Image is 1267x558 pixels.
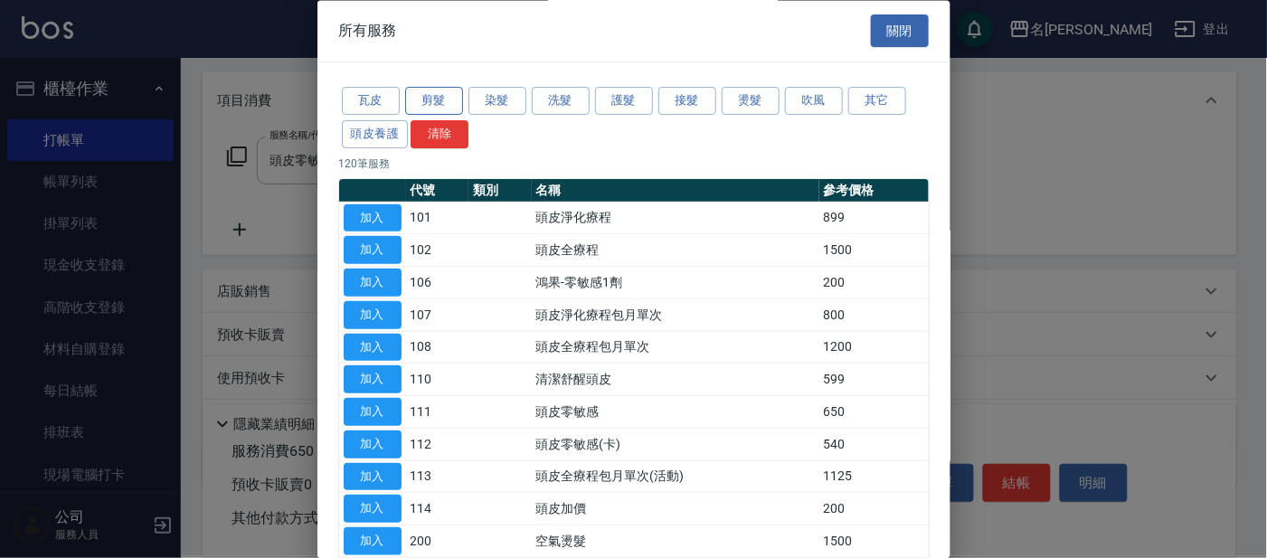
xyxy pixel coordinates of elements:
td: 200 [406,525,469,558]
button: 接髮 [658,88,716,116]
td: 200 [819,493,929,525]
th: 代號 [406,179,469,203]
td: 200 [819,267,929,299]
button: 加入 [344,399,402,427]
td: 頭皮加價 [532,493,819,525]
td: 鴻果-零敏感1劑 [532,267,819,299]
button: 加入 [344,496,402,524]
button: 加入 [344,430,402,459]
td: 1200 [819,332,929,364]
td: 頭皮零敏感(卡) [532,429,819,461]
span: 所有服務 [339,22,397,40]
button: 加入 [344,366,402,394]
button: 加入 [344,528,402,556]
td: 800 [819,299,929,332]
th: 類別 [468,179,532,203]
button: 其它 [848,88,906,116]
td: 頭皮全療程 [532,234,819,267]
td: 101 [406,203,469,235]
td: 1125 [819,461,929,494]
button: 加入 [344,270,402,298]
button: 染髮 [468,88,526,116]
td: 112 [406,429,469,461]
td: 111 [406,396,469,429]
p: 120 筆服務 [339,156,929,172]
th: 名稱 [532,179,819,203]
td: 899 [819,203,929,235]
td: 1500 [819,525,929,558]
button: 清除 [411,120,468,148]
td: 頭皮淨化療程 [532,203,819,235]
button: 洗髮 [532,88,590,116]
button: 加入 [344,237,402,265]
button: 吹風 [785,88,843,116]
td: 113 [406,461,469,494]
td: 清潔舒醒頭皮 [532,364,819,396]
td: 540 [819,429,929,461]
td: 空氣燙髮 [532,525,819,558]
td: 107 [406,299,469,332]
button: 護髮 [595,88,653,116]
td: 106 [406,267,469,299]
td: 頭皮零敏感 [532,396,819,429]
td: 102 [406,234,469,267]
button: 加入 [344,334,402,362]
button: 加入 [344,463,402,491]
button: 加入 [344,204,402,232]
td: 頭皮全療程包月單次(活動) [532,461,819,494]
td: 650 [819,396,929,429]
button: 關閉 [871,14,929,48]
th: 參考價格 [819,179,929,203]
button: 瓦皮 [342,88,400,116]
button: 頭皮養護 [342,120,409,148]
button: 剪髮 [405,88,463,116]
td: 頭皮全療程包月單次 [532,332,819,364]
td: 108 [406,332,469,364]
button: 加入 [344,301,402,329]
td: 110 [406,364,469,396]
td: 599 [819,364,929,396]
td: 頭皮淨化療程包月單次 [532,299,819,332]
td: 1500 [819,234,929,267]
button: 燙髮 [722,88,780,116]
td: 114 [406,493,469,525]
